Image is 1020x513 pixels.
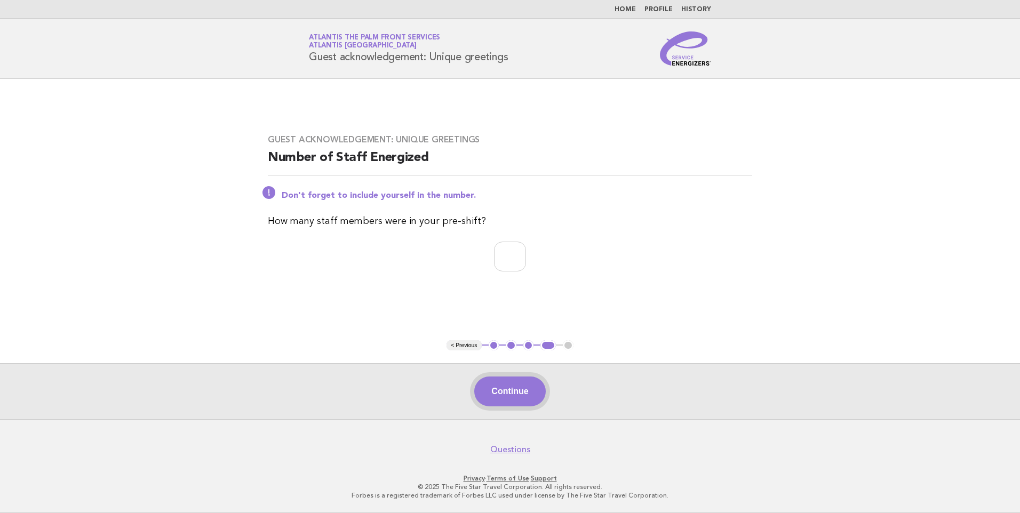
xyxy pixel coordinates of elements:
p: · · [184,474,836,483]
a: Questions [490,444,530,455]
img: Service Energizers [660,31,711,66]
button: 2 [506,340,516,351]
p: © 2025 The Five Star Travel Corporation. All rights reserved. [184,483,836,491]
h3: Guest acknowledgement: Unique greetings [268,134,752,145]
h1: Guest acknowledgement: Unique greetings [309,35,508,62]
p: Don't forget to include yourself in the number. [282,190,752,201]
h2: Number of Staff Energized [268,149,752,175]
button: Continue [474,376,545,406]
a: Terms of Use [487,475,529,482]
a: Privacy [464,475,485,482]
button: 1 [489,340,499,351]
p: Forbes is a registered trademark of Forbes LLC used under license by The Five Star Travel Corpora... [184,491,836,500]
a: Support [531,475,557,482]
button: < Previous [447,340,481,351]
a: History [681,6,711,13]
button: 4 [540,340,556,351]
a: Atlantis The Palm Front ServicesAtlantis [GEOGRAPHIC_DATA] [309,34,440,49]
span: Atlantis [GEOGRAPHIC_DATA] [309,43,417,50]
p: How many staff members were in your pre-shift? [268,214,752,229]
button: 3 [523,340,534,351]
a: Profile [644,6,673,13]
a: Home [615,6,636,13]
